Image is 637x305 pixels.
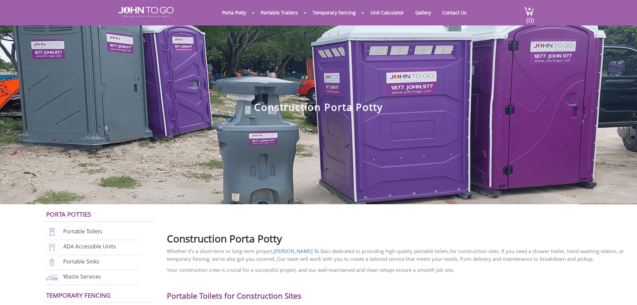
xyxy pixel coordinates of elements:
button: Live Chat [610,278,637,305]
a: Temporary Fencing [46,291,111,299]
p: Whether it’s a short-term or long-term project, is dedicated to providing high-quality portable t... [167,247,627,263]
h2: Construction Porta Potty [167,230,627,244]
a: Contact Us [437,6,471,19]
img: portable-toilets-new.png [45,228,59,237]
a: Unit Calculator [365,6,409,19]
a: Portable Toilets [63,228,102,235]
img: cart a [524,7,534,16]
a: Porta Potty [217,6,251,19]
a: ADA Accessible Units [63,243,116,250]
h2: Portable Toilets for Construction Sites [167,281,627,300]
a: Portable Sinks [63,258,99,265]
a: Waste Services [63,273,101,280]
a: Temporary Fencing [308,6,361,19]
a: [PERSON_NAME] To Go [274,248,327,254]
p: Your construction crew is crucial for a successful project, and our well-maintained and clean set... [167,266,627,274]
a: Gallery [410,6,436,19]
img: waste-services-new.png [45,273,59,282]
img: JOHN to go [118,7,174,17]
a: Portable Trailers [256,6,303,19]
span: (0) [526,10,534,25]
img: ADA-units-new.png [45,243,59,252]
a: Porta Potties [46,210,91,218]
img: portable-sinks-new.png [45,258,59,267]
